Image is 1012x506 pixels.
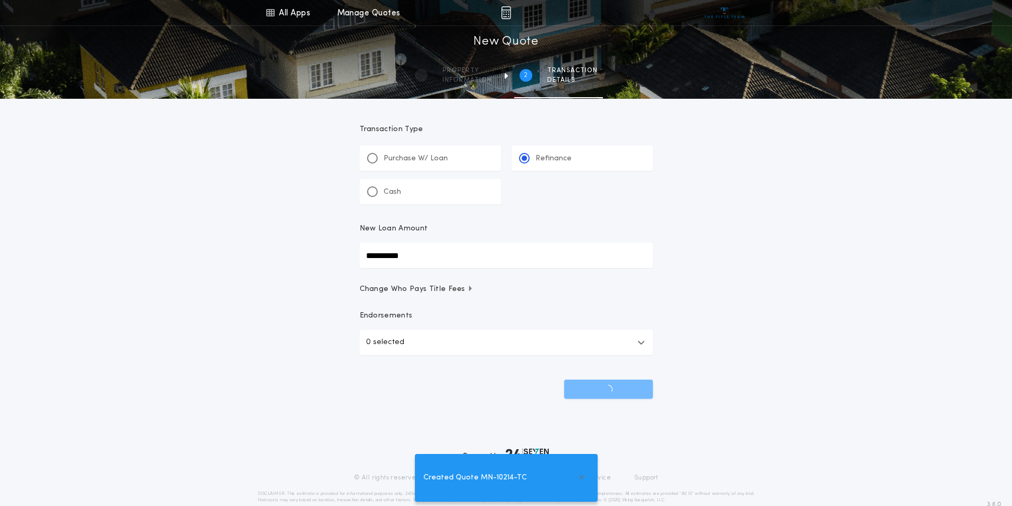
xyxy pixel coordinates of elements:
p: 0 selected [366,336,404,349]
span: Created Quote MN-10214-TC [423,472,527,484]
div: Powered by [463,448,549,461]
span: Property [443,66,492,75]
p: Refinance [535,153,572,164]
span: information [443,76,492,84]
input: New Loan Amount [360,243,653,268]
button: 0 selected [360,330,653,355]
img: logo [506,448,549,461]
p: New Loan Amount [360,224,428,234]
button: Change Who Pays Title Fees [360,284,653,295]
span: details [547,76,598,84]
p: Transaction Type [360,124,653,135]
h1: New Quote [473,33,538,50]
h2: 2 [524,71,528,80]
p: Cash [384,187,401,198]
img: img [501,6,511,19]
img: vs-icon [704,7,744,18]
span: Change Who Pays Title Fees [360,284,474,295]
p: Endorsements [360,311,653,321]
span: Transaction [547,66,598,75]
p: Purchase W/ Loan [384,153,448,164]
